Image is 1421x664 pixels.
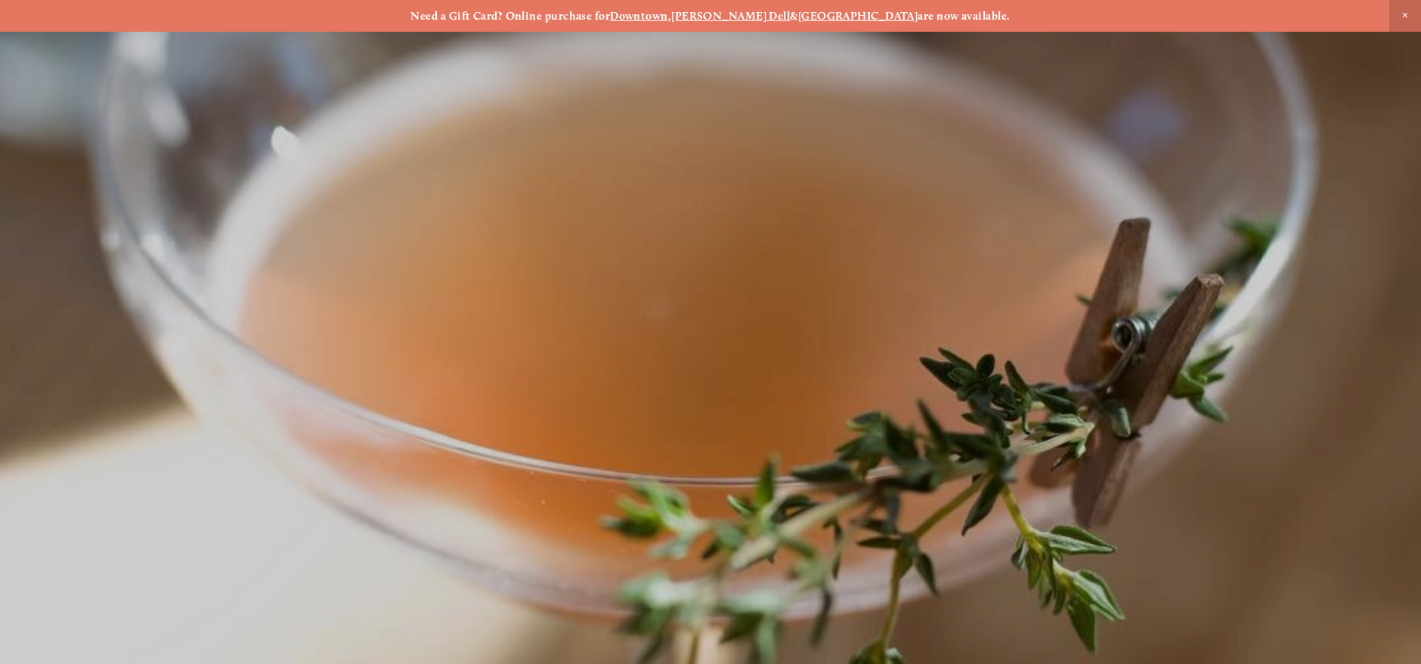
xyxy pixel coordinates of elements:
a: [PERSON_NAME] Dell [671,9,790,23]
strong: are now available. [918,9,1010,23]
a: Downtown [610,9,668,23]
a: [GEOGRAPHIC_DATA] [798,9,918,23]
strong: & [790,9,797,23]
strong: Need a Gift Card? Online purchase for [410,9,610,23]
strong: , [668,9,671,23]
